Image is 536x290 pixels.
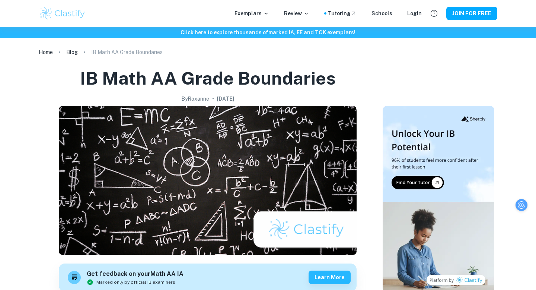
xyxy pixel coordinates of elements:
button: JOIN FOR FREE [446,7,497,20]
p: IB Math AA Grade Boundaries [91,48,163,56]
button: Learn more [309,271,351,284]
img: Clastify logo [39,6,86,21]
img: IB Math AA Grade Boundaries cover image [59,106,357,255]
p: • [212,95,214,103]
h2: By Roxanne [181,95,209,103]
h6: Click here to explore thousands of marked IA, EE and TOK exemplars ! [1,28,535,37]
button: Help and Feedback [428,7,440,20]
h6: Get feedback on your Math AA IA [87,269,184,279]
a: Schools [371,9,392,18]
a: Home [39,47,53,57]
a: Login [407,9,422,18]
p: Review [284,9,309,18]
span: Marked only by official IB examiners [96,279,175,286]
h1: IB Math AA Grade Boundaries [80,66,336,90]
a: Blog [66,47,78,57]
a: Tutoring [328,9,357,18]
h2: [DATE] [217,95,234,103]
p: Exemplars [234,9,269,18]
